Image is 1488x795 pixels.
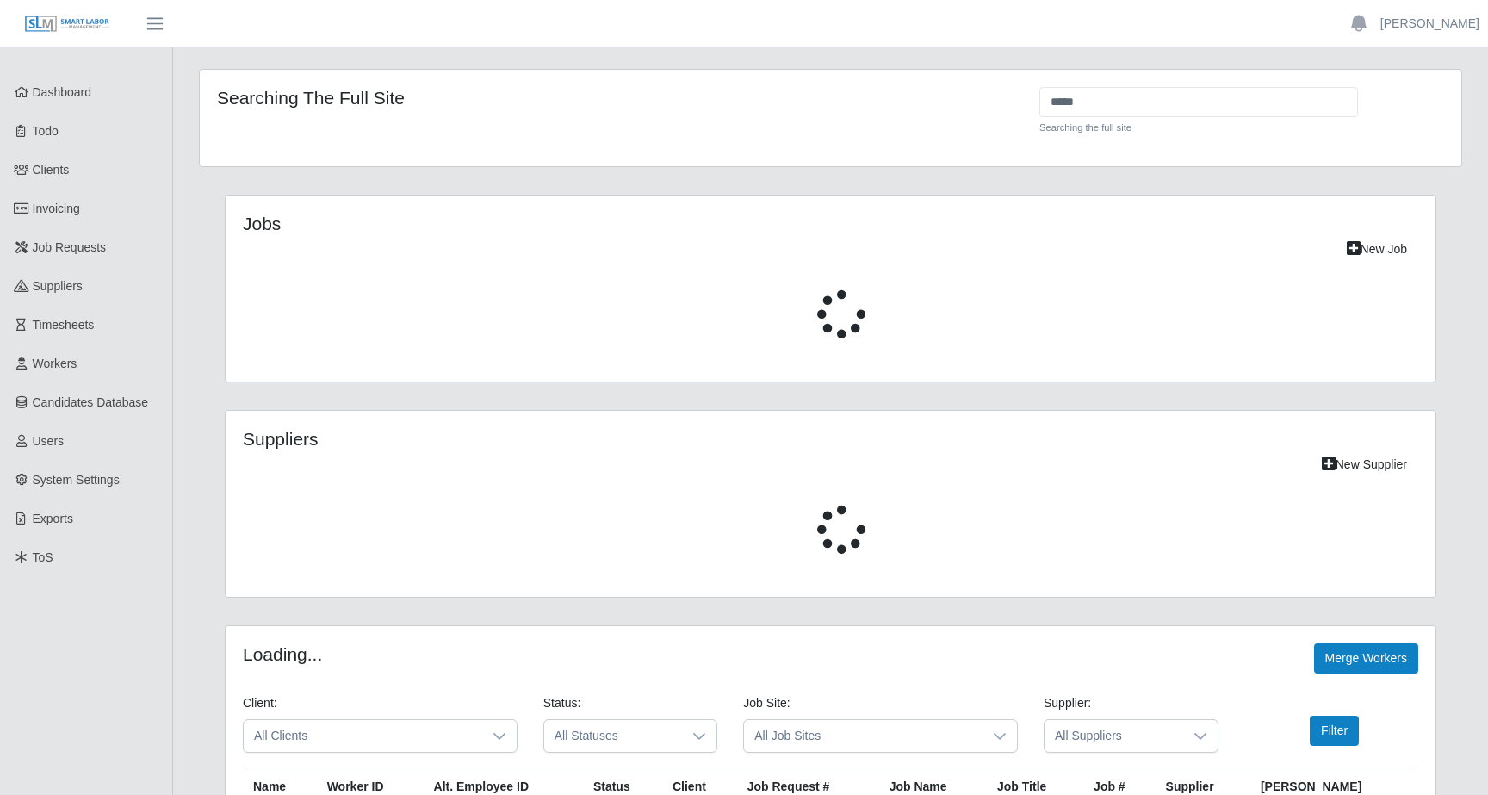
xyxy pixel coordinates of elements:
span: Workers [33,357,77,370]
span: Invoicing [33,202,80,215]
h4: Suppliers [243,428,717,450]
span: Exports [33,512,73,525]
label: Client: [243,694,277,712]
span: Suppliers [33,279,83,293]
span: Dashboard [33,85,92,99]
img: SLM Logo [24,15,110,34]
span: Clients [33,163,70,177]
button: Merge Workers [1314,643,1418,674]
a: New Supplier [1311,450,1418,480]
span: All Job Sites [744,720,983,752]
span: Job Requests [33,240,107,254]
span: Todo [33,124,59,138]
span: System Settings [33,473,120,487]
a: [PERSON_NAME] [1380,15,1479,33]
span: ToS [33,550,53,564]
small: Searching the full site [1039,121,1358,135]
button: Filter [1310,716,1359,746]
label: Job Site: [743,694,790,712]
h4: Jobs [243,213,717,234]
span: Candidates Database [33,395,149,409]
h4: Loading... [243,643,322,665]
span: All Clients [244,720,482,752]
span: All Suppliers [1045,720,1183,752]
label: Supplier: [1044,694,1091,712]
label: Status: [543,694,581,712]
span: Timesheets [33,318,95,332]
span: All Statuses [544,720,683,752]
h4: Searching the full site [217,87,1026,109]
span: Users [33,434,65,448]
a: New Job [1336,234,1418,264]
